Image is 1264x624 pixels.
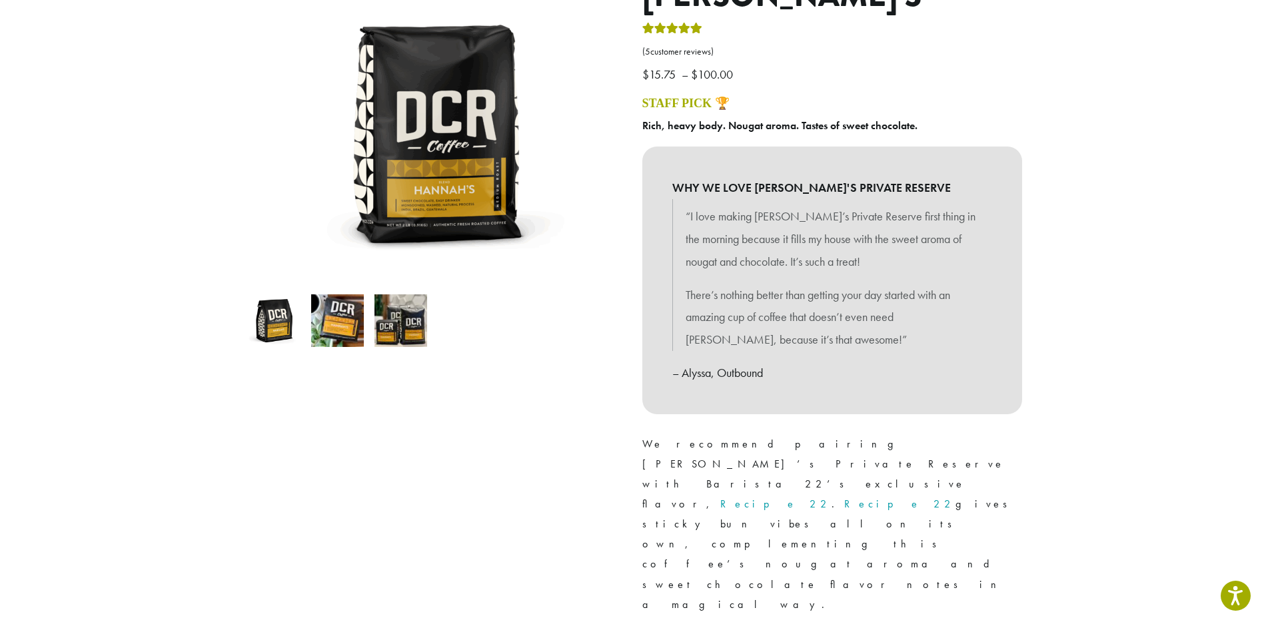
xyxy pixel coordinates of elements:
p: “I love making [PERSON_NAME]’s Private Reserve first thing in the morning because it fills my hou... [686,205,979,272]
div: Rated 5.00 out of 5 [642,21,702,41]
img: Hannah's - Image 3 [374,294,427,347]
img: Hannah's [248,294,301,347]
span: $ [642,67,649,82]
a: Recipe 22 [844,497,955,511]
a: Recipe 22 [720,497,832,511]
span: – [682,67,688,82]
bdi: 15.75 [642,67,679,82]
p: – Alyssa, Outbound [672,362,992,384]
img: Hannah's - Image 2 [311,294,364,347]
p: We recommend pairing [PERSON_NAME]’s Private Reserve with Barista 22’s exclusive flavor, . gives ... [642,434,1022,615]
a: (5customer reviews) [642,45,1022,59]
bdi: 100.00 [691,67,736,82]
p: There’s nothing better than getting your day started with an amazing cup of coffee that doesn’t e... [686,284,979,351]
a: STAFF PICK 🏆 [642,97,730,110]
span: $ [691,67,698,82]
span: 5 [645,46,650,57]
b: WHY WE LOVE [PERSON_NAME]'S PRIVATE RESERVE [672,176,992,199]
b: Rich, heavy body. Nougat aroma. Tastes of sweet chocolate. [642,119,918,133]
